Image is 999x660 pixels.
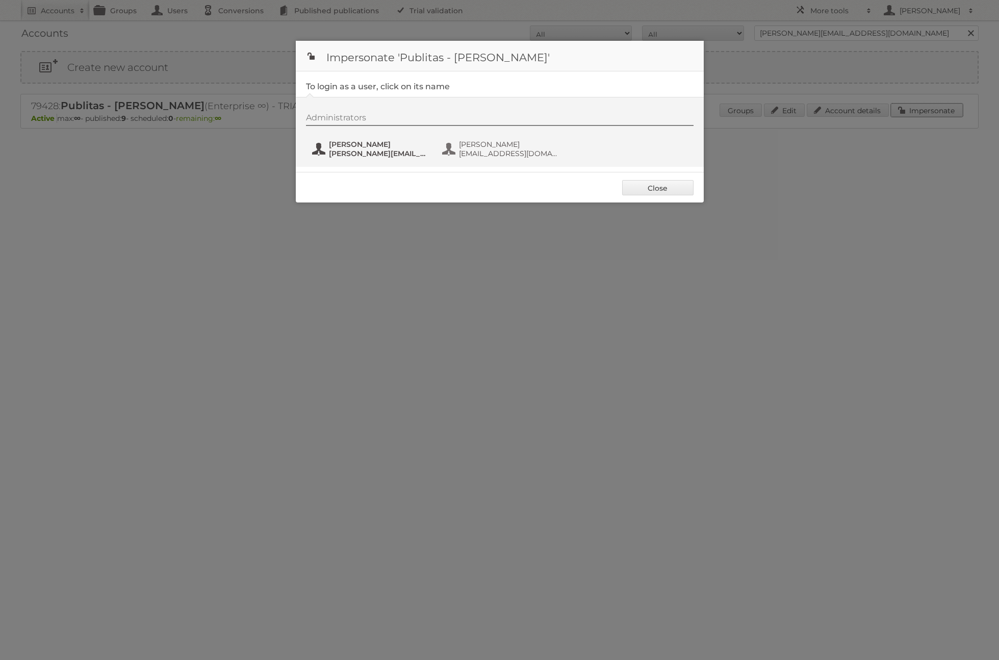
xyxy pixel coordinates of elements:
span: [PERSON_NAME][EMAIL_ADDRESS][DOMAIN_NAME] [329,149,428,158]
span: [PERSON_NAME] [459,140,558,149]
span: [PERSON_NAME] [329,140,428,149]
div: Administrators [306,113,694,126]
legend: To login as a user, click on its name [306,82,450,91]
a: Close [622,180,694,195]
button: [PERSON_NAME] [EMAIL_ADDRESS][DOMAIN_NAME] [441,139,561,159]
span: [EMAIL_ADDRESS][DOMAIN_NAME] [459,149,558,158]
button: [PERSON_NAME] [PERSON_NAME][EMAIL_ADDRESS][DOMAIN_NAME] [311,139,431,159]
h1: Impersonate 'Publitas - [PERSON_NAME]' [296,41,704,71]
